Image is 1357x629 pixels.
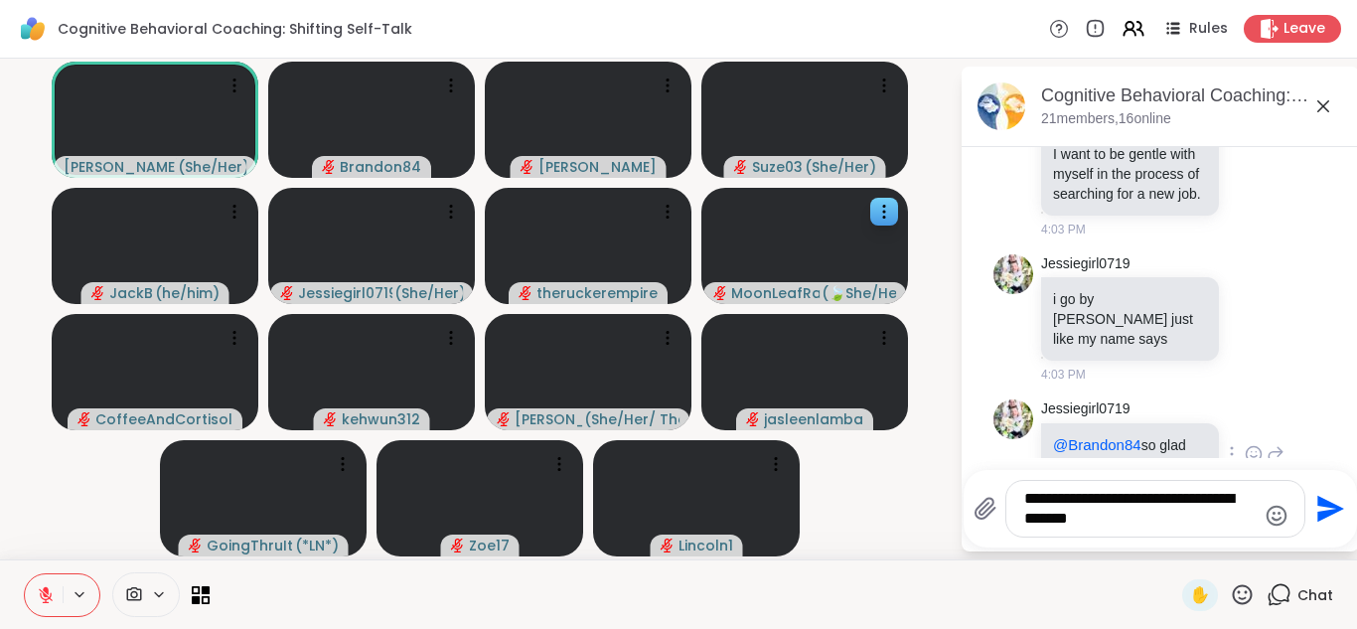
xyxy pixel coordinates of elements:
textarea: Type your message [1024,489,1256,529]
span: audio-muted [521,160,534,174]
a: Jessiegirl0719 [1041,254,1131,274]
span: audio-muted [713,286,727,300]
span: audio-muted [280,286,294,300]
span: jasleenlamba [764,409,863,429]
span: audio-muted [322,160,336,174]
span: ( She/Her/ Them/They ) [584,409,678,429]
button: Send [1305,487,1350,532]
span: GoingThruIt [207,536,293,555]
span: [PERSON_NAME] [538,157,657,177]
img: ShareWell Logomark [16,12,50,46]
button: Emoji picker [1265,504,1288,528]
p: so glad you are here [1053,435,1207,475]
span: Leave [1283,19,1325,39]
div: Cognitive Behavioral Coaching: Shifting Self-Talk, [DATE] [1041,83,1343,108]
span: audio-muted [91,286,105,300]
span: Cognitive Behavioral Coaching: Shifting Self-Talk [58,19,412,39]
span: Jessiegirl0719 [298,283,392,303]
span: Suze03 [752,157,803,177]
span: Zoe17 [469,536,510,555]
span: audio-muted [734,160,748,174]
span: ( 🍃She/Her🍃 ) [822,283,896,303]
img: https://sharewell-space-live.sfo3.digitaloceanspaces.com/user-generated/3602621c-eaa5-4082-863a-9... [993,254,1033,294]
span: audio-muted [497,412,511,426]
span: ✋ [1190,583,1210,607]
span: audio-muted [746,412,760,426]
span: [PERSON_NAME] [64,157,176,177]
p: 21 members, 16 online [1041,109,1171,129]
span: ( She/Her ) [805,157,876,177]
span: 4:03 PM [1041,366,1086,384]
span: Chat [1297,585,1333,605]
span: audio-muted [77,412,91,426]
span: MoonLeafRaQuel [731,283,820,303]
span: ( he/him ) [155,283,220,303]
span: 4:03 PM [1041,221,1086,238]
span: audio-muted [189,539,203,552]
img: Cognitive Behavioral Coaching: Shifting Self-Talk, Sep 09 [978,82,1025,130]
span: audio-muted [324,412,338,426]
span: [PERSON_NAME] [515,409,582,429]
p: i go by [PERSON_NAME] just like my name says [1053,289,1207,349]
span: ( She/Her ) [178,157,246,177]
span: kehwun312 [342,409,420,429]
span: theruckerempire [536,283,658,303]
span: audio-muted [661,539,675,552]
span: JackB [109,283,153,303]
span: Lincoln1 [678,536,733,555]
span: audio-muted [451,539,465,552]
span: Brandon84 [340,157,421,177]
a: Jessiegirl0719 [1041,399,1131,419]
img: https://sharewell-space-live.sfo3.digitaloceanspaces.com/user-generated/3602621c-eaa5-4082-863a-9... [993,399,1033,439]
span: Rules [1189,19,1228,39]
span: ( She/Her ) [394,283,463,303]
span: @Brandon84 [1053,436,1141,453]
span: CoffeeAndCortisol [95,409,232,429]
span: audio-muted [519,286,532,300]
